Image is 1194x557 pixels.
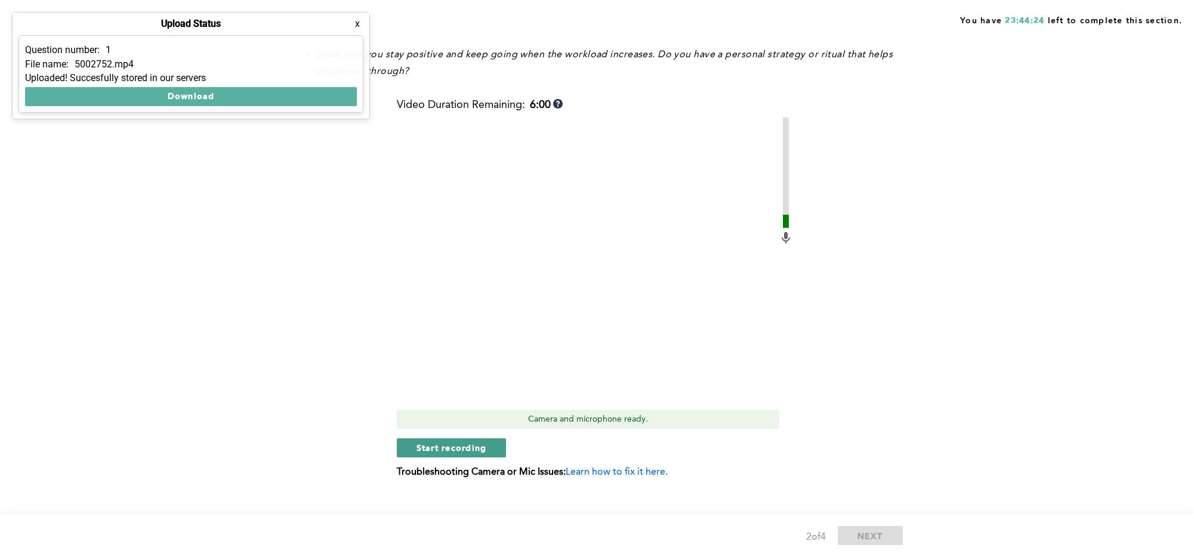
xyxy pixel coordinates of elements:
[416,442,487,453] span: Start recording
[857,530,883,541] span: NEXT
[12,12,117,31] button: Show Uploads
[161,18,221,29] h4: Upload Status
[806,529,826,546] div: 2 of 4
[838,526,903,545] button: NEXT
[397,468,566,477] b: Troubleshooting Camera or Mic Issues:
[530,99,551,112] b: 6:00
[566,468,668,477] span: Learn how to fix it here.
[1005,17,1044,25] span: 23:44:24
[316,50,896,76] em: Share how you stay positive and keep going when the workload increases. Do you have a personal st...
[25,45,100,55] p: Question number:
[397,99,563,112] div: Video Duration Remaining:
[106,45,111,55] p: 1
[25,87,357,106] button: Download
[960,12,1182,27] span: You have left to complete this section.
[25,73,357,83] div: Uploaded! Succesfully stored in our servers
[25,59,69,70] p: File name:
[397,410,779,429] div: Camera and microphone ready.
[397,438,507,457] button: Start recording
[351,18,363,30] button: x
[75,59,134,70] p: 5002752.mp4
